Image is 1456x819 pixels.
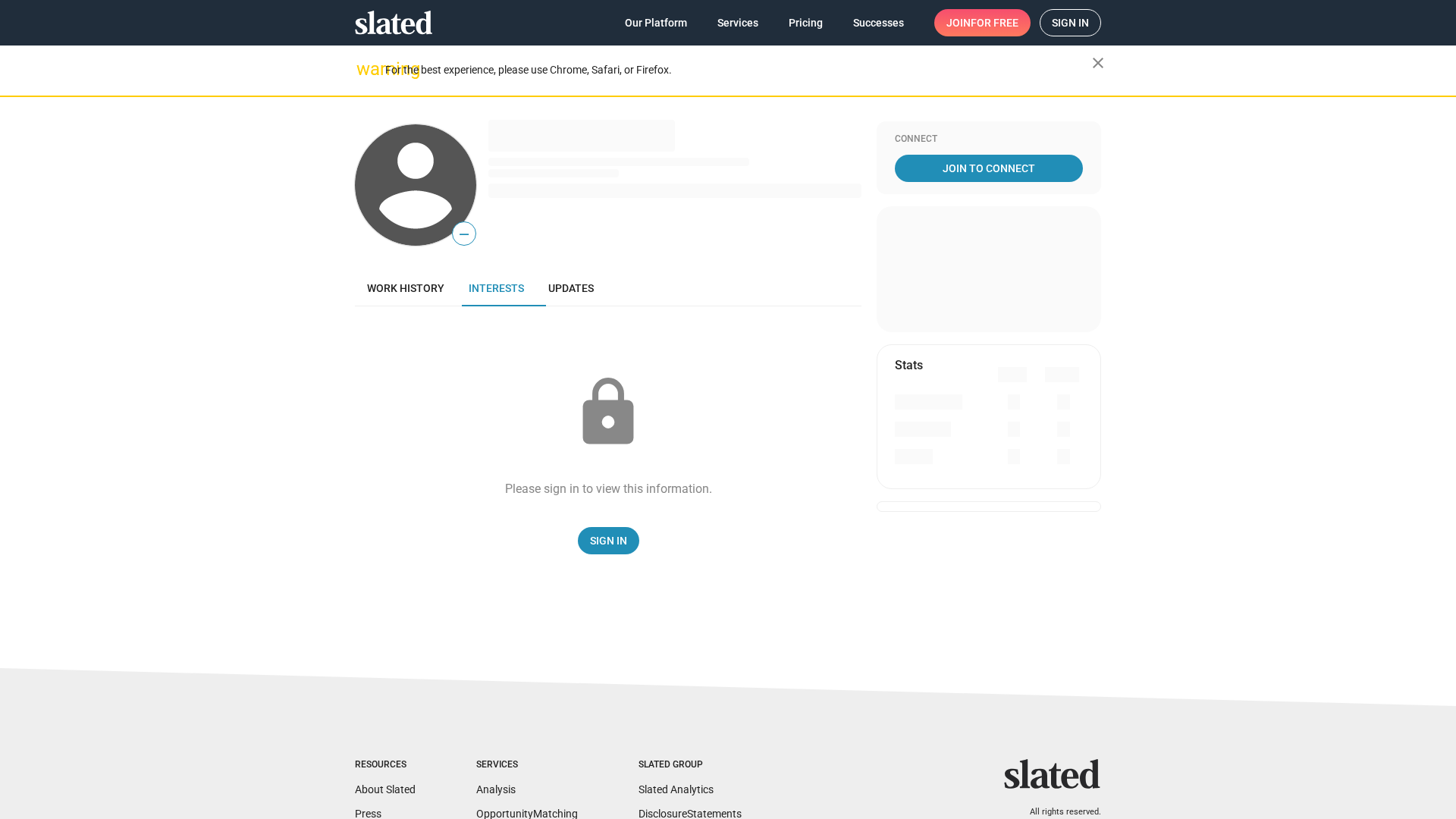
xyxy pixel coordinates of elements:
[895,133,1083,146] div: Connect
[355,270,457,306] a: Work history
[853,9,904,36] span: Successes
[717,9,758,36] span: Services
[1040,9,1101,36] a: Sign in
[1052,10,1089,36] span: Sign in
[548,282,594,294] span: Updates
[639,759,742,771] div: Slated Group
[476,783,516,795] a: Analysis
[385,60,1092,80] div: For the best experience, please use Chrome, Safari, or Firefox.
[841,9,916,36] a: Successes
[356,60,375,78] mat-icon: warning
[971,9,1018,36] span: for free
[895,155,1083,182] a: Join To Connect
[355,783,416,795] a: About Slated
[946,9,1018,36] span: Join
[578,527,639,554] a: Sign In
[625,9,687,36] span: Our Platform
[705,9,770,36] a: Services
[895,357,923,373] mat-card-title: Stats
[934,9,1031,36] a: Joinfor free
[789,9,823,36] span: Pricing
[453,224,475,244] span: —
[457,270,536,306] a: Interests
[536,270,606,306] a: Updates
[777,9,835,36] a: Pricing
[367,282,444,294] span: Work history
[469,282,524,294] span: Interests
[355,759,416,771] div: Resources
[1089,54,1107,72] mat-icon: close
[639,783,714,795] a: Slated Analytics
[570,375,646,450] mat-icon: lock
[590,527,627,554] span: Sign In
[505,481,712,497] div: Please sign in to view this information.
[613,9,699,36] a: Our Platform
[898,155,1080,182] span: Join To Connect
[476,759,578,771] div: Services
